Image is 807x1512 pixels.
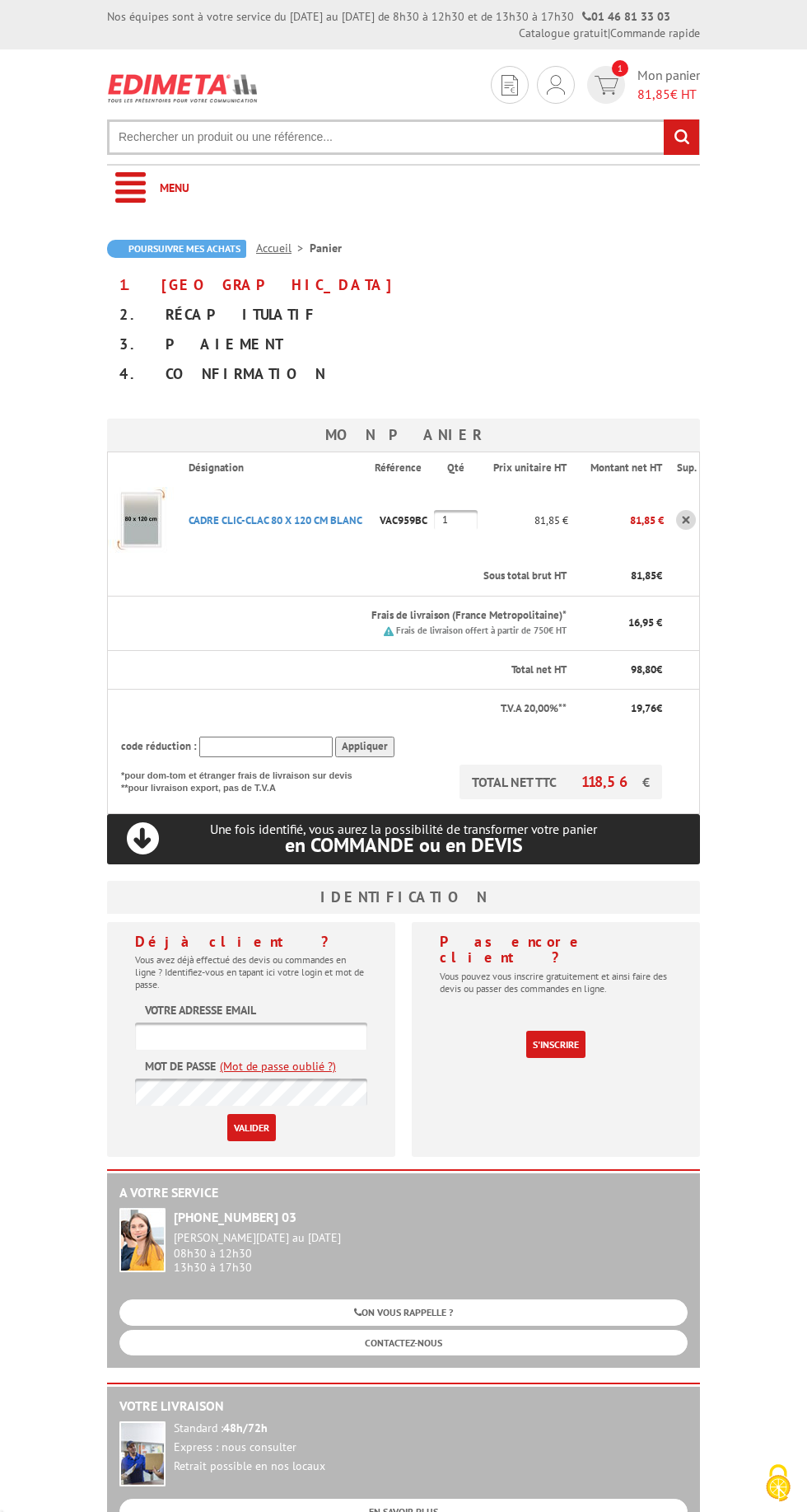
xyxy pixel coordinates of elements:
[189,608,567,624] p: Frais de livraison (France Metropolitaine)*
[610,26,700,40] a: Commande rapide
[582,9,670,24] strong: 01 46 81 33 03
[664,452,700,483] th: Sup.
[107,359,700,389] div: 4. Confirmation
[492,461,567,476] p: Prix unitaire HT
[637,85,700,104] span: € HT
[583,66,700,104] a: devis rapide 1 Mon panier 81,85€ HT
[628,616,662,630] span: 16,95 €
[160,180,189,195] span: Menu
[107,330,700,359] div: 3. Paiement
[119,1208,166,1272] img: widget-service.jpg
[285,832,523,858] span: en COMMANDE ou en DEVIS
[519,25,700,41] div: |
[145,1002,256,1018] label: Votre adresse email
[189,513,362,527] a: CADRE CLIC-CLAC 80 X 120 CM BLANC
[107,166,700,211] a: Menu
[107,66,259,110] img: Edimeta
[107,240,246,258] a: Poursuivre mes achats
[581,772,642,791] span: 118,56
[174,1231,688,1274] div: 08h30 à 12h30 13h30 à 17h30
[547,75,565,95] img: devis rapide
[174,1421,688,1436] div: Standard :
[107,300,700,330] div: 2. Récapitulatif
[119,1399,688,1414] h2: Votre livraison
[581,701,662,717] p: €
[396,625,567,636] small: Frais de livraison offert à partir de 750€ HT
[107,881,700,914] h3: Identification
[459,765,662,799] p: TOTAL NET TTC €
[135,934,367,950] h4: Déjà client ?
[121,765,368,795] p: *pour dom-tom et étranger frais de livraison sur devis **pour livraison export, pas de T.V.A
[107,270,700,300] div: 1. [GEOGRAPHIC_DATA]
[440,970,672,995] p: Vous pouvez vous inscrire gratuitement et ainsi faire des devis ou passer des commandes en ligne.
[595,76,618,95] img: devis rapide
[631,569,656,583] span: 81,85
[375,461,432,476] p: Référence
[335,737,394,757] input: Appliquer
[568,506,664,535] p: 81,85 €
[107,8,670,25] div: Nos équipes sont à votre service du [DATE] au [DATE] de 8h30 à 12h30 et de 13h30 à 17h30
[581,662,662,678] p: €
[107,119,700,155] input: Rechercher un produit ou une référence...
[664,119,699,155] input: rechercher
[175,452,375,483] th: Désignation
[631,701,656,715] span: 19,76
[526,1031,585,1058] a: S'inscrire
[256,241,310,255] a: Accueil
[135,953,367,990] p: Vous avez déjà effectué des devis ou commandes en ligne ? Identifiez-vous en tapant ici votre log...
[119,1299,688,1325] a: ON VOUS RAPPELLE ?
[121,739,197,753] span: code réduction :
[107,822,700,855] p: Une fois identifié, vous aurez la possibilité de transformer votre panier
[478,506,568,535] p: 81,85 €
[107,419,700,452] h3: Mon panier
[749,1456,807,1512] button: Cookies (fenêtre modale)
[434,452,478,483] th: Qté
[501,75,518,96] img: devis rapide
[581,461,662,476] p: Montant net HT
[121,701,567,717] p: T.V.A 20,00%**
[174,1440,688,1455] div: Express : nous consulter
[108,487,174,553] img: CADRE CLIC-CLAC 80 X 120 CM BLANC
[174,1209,296,1225] strong: [PHONE_NUMBER] 03
[637,86,670,102] span: 81,85
[758,1463,799,1504] img: Cookies (fenêtre modale)
[637,66,700,104] span: Mon panier
[175,557,569,596] th: Sous total brut HT
[612,60,628,77] span: 1
[581,569,662,584] p: €
[227,1114,276,1141] input: Valider
[384,626,394,636] img: picto.png
[119,1421,166,1486] img: widget-livraison.jpg
[121,662,567,678] p: Total net HT
[174,1231,688,1245] div: [PERSON_NAME][DATE] au [DATE]
[631,662,656,676] span: 98,80
[440,934,672,967] h4: Pas encore client ?
[310,240,342,256] li: Panier
[375,506,434,535] p: VAC959BC
[174,1459,688,1474] div: Retrait possible en nos locaux
[223,1421,268,1435] strong: 48h/72h
[519,26,608,40] a: Catalogue gratuit
[145,1058,216,1074] label: Mot de passe
[119,1186,688,1201] h2: A votre service
[119,1330,688,1355] a: CONTACTEZ-NOUS
[220,1058,336,1074] a: (Mot de passe oublié ?)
